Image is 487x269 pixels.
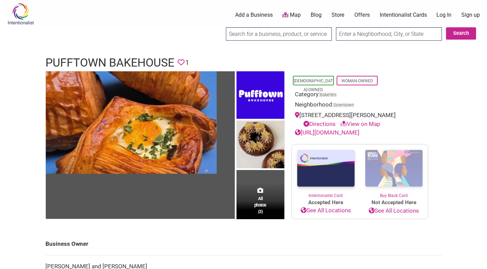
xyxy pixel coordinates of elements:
a: Log In [436,11,451,19]
div: Category: [295,90,425,101]
h1: Pufftown Bakehouse [45,55,174,71]
a: [URL][DOMAIN_NAME] [295,129,360,136]
img: Intentionalist Card [292,144,360,193]
img: Pufftown Bakehouse - Croissants [46,71,217,174]
a: Intentionalist Card [292,144,360,199]
a: Bakeries [320,92,337,97]
img: Buy Black Card [360,144,428,193]
div: Neighborhood: [295,100,425,111]
img: Intentionalist [4,3,37,25]
div: [STREET_ADDRESS][PERSON_NAME] [295,111,425,128]
a: See All Locations [360,207,428,215]
a: Offers [354,11,370,19]
img: Pufftown Bakehouse - Sweet Croissants [236,121,284,170]
td: Business Owner [45,233,442,255]
a: Store [332,11,344,19]
input: Search for a business, product, or service [226,27,332,41]
a: Blog [311,11,322,19]
a: Intentionalist Cards [380,11,427,19]
a: Map [282,11,301,19]
a: [DEMOGRAPHIC_DATA]-Owned [294,79,333,92]
a: Add a Business [235,11,273,19]
span: Downtown [334,103,354,108]
input: Enter a Neighborhood, City, or State [336,27,442,41]
a: View on Map [340,121,380,127]
span: You must be logged in to save favorites. [178,57,185,68]
span: Accepted Here [292,199,360,207]
a: Buy Black Card [360,144,428,199]
a: Woman-Owned [341,79,373,83]
a: Sign up [461,11,480,19]
span: 1 [185,57,189,68]
span: All photos (3) [254,195,267,215]
a: Directions [303,121,336,127]
a: See All Locations [292,206,360,215]
button: Search [446,27,476,40]
span: Not Accepted Here [360,199,428,207]
img: Pufftown Bakehouse - Logo [236,71,284,121]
